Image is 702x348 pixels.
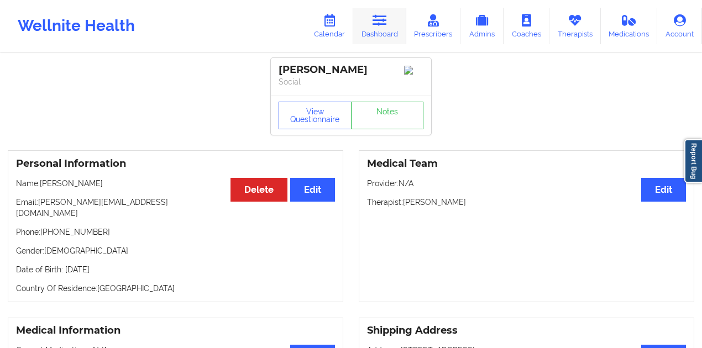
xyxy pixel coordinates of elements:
button: Edit [290,178,335,202]
a: Medications [601,8,658,44]
button: View Questionnaire [279,102,352,129]
a: Therapists [549,8,601,44]
a: Prescribers [406,8,461,44]
div: [PERSON_NAME] [279,64,423,76]
button: Delete [230,178,287,202]
p: Gender: [DEMOGRAPHIC_DATA] [16,245,335,256]
a: Account [657,8,702,44]
h3: Medical Team [367,157,686,170]
p: Provider: N/A [367,178,686,189]
a: Calendar [306,8,353,44]
p: Country Of Residence: [GEOGRAPHIC_DATA] [16,283,335,294]
a: Report Bug [684,139,702,183]
h3: Medical Information [16,324,335,337]
p: Date of Birth: [DATE] [16,264,335,275]
a: Dashboard [353,8,406,44]
h3: Personal Information [16,157,335,170]
p: Social [279,76,423,87]
img: Image%2Fplaceholer-image.png [404,66,423,75]
p: Name: [PERSON_NAME] [16,178,335,189]
a: Admins [460,8,504,44]
p: Therapist: [PERSON_NAME] [367,197,686,208]
h3: Shipping Address [367,324,686,337]
a: Notes [351,102,424,129]
p: Email: [PERSON_NAME][EMAIL_ADDRESS][DOMAIN_NAME] [16,197,335,219]
a: Coaches [504,8,549,44]
p: Phone: [PHONE_NUMBER] [16,226,335,238]
button: Edit [641,178,686,202]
